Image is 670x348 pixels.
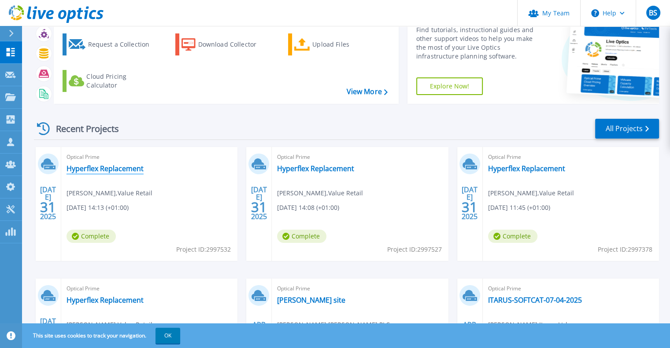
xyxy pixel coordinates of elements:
[251,187,267,219] div: [DATE] 2025
[67,284,232,293] span: Optical Prime
[86,72,157,90] div: Cloud Pricing Calculator
[24,328,180,344] span: This site uses cookies to track your navigation.
[277,203,339,212] span: [DATE] 14:08 (+01:00)
[63,70,161,92] a: Cloud Pricing Calculator
[416,26,543,61] div: Find tutorials, instructional guides and other support videos to help you make the most of your L...
[288,33,386,55] a: Upload Files
[67,152,232,162] span: Optical Prime
[40,203,56,211] span: 31
[277,164,354,173] a: Hyperflex Replacement
[155,328,180,344] button: OK
[488,152,654,162] span: Optical Prime
[88,36,158,53] div: Request a Collection
[67,230,116,243] span: Complete
[488,284,654,293] span: Optical Prime
[461,187,478,219] div: [DATE] 2025
[176,245,231,254] span: Project ID: 2997532
[277,320,390,330] span: [PERSON_NAME] , [PERSON_NAME] PLC
[488,296,582,304] a: ITARUS-SOFTCAT-07-04-2025
[277,152,443,162] span: Optical Prime
[175,33,274,55] a: Download Collector
[462,203,478,211] span: 31
[595,119,659,139] a: All Projects
[277,188,363,198] span: [PERSON_NAME] , Value Retail
[63,33,161,55] a: Request a Collection
[488,188,574,198] span: [PERSON_NAME] , Value Retail
[277,284,443,293] span: Optical Prime
[40,187,56,219] div: [DATE] 2025
[416,77,483,95] a: Explore Now!
[649,9,657,16] span: BS
[488,230,537,243] span: Complete
[312,36,383,53] div: Upload Files
[67,203,129,212] span: [DATE] 14:13 (+01:00)
[198,36,269,53] div: Download Collector
[67,164,144,173] a: Hyperflex Replacement
[277,230,326,243] span: Complete
[277,296,345,304] a: [PERSON_NAME] site
[488,164,565,173] a: Hyperflex Replacement
[488,203,550,212] span: [DATE] 11:45 (+01:00)
[67,188,152,198] span: [PERSON_NAME] , Value Retail
[488,320,567,330] span: [PERSON_NAME] , Itarus Ltd
[67,320,152,330] span: [PERSON_NAME] , Value Retail
[598,245,652,254] span: Project ID: 2997378
[387,245,442,254] span: Project ID: 2997527
[346,88,387,96] a: View More
[251,203,267,211] span: 31
[34,118,131,139] div: Recent Projects
[67,296,144,304] a: Hyperflex Replacement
